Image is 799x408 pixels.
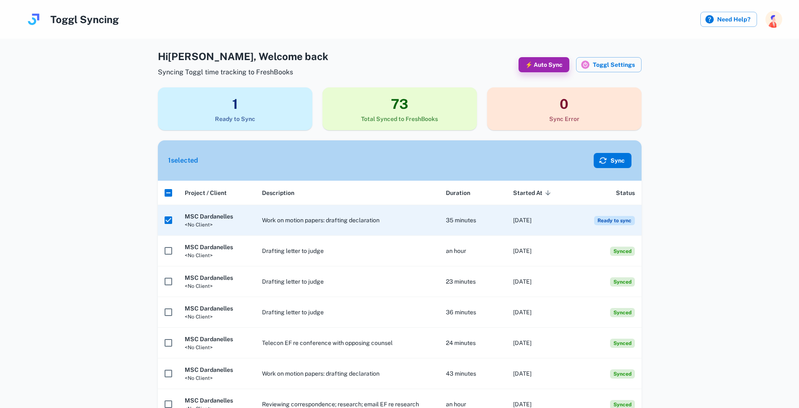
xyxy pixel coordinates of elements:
td: 43 minutes [439,358,506,389]
span: <No Client> [185,313,249,321]
td: Drafting letter to judge [255,236,439,266]
h6: MSC Dardanelles [185,334,249,344]
span: Duration [446,188,470,198]
h6: MSC Dardanelles [185,365,249,374]
span: Synced [610,308,635,317]
img: Toggl icon [581,61,589,69]
td: 35 minutes [439,205,506,236]
td: Work on motion papers: drafting declaration [255,358,439,389]
div: 1 selected [168,155,198,166]
span: <No Client> [185,252,249,259]
span: Ready to sync [594,216,635,225]
td: 24 minutes [439,328,506,358]
td: [DATE] [506,328,574,358]
h6: Total Synced to FreshBooks [322,114,477,124]
h6: MSC Dardanelles [185,242,249,252]
h6: MSC Dardanelles [185,304,249,313]
h6: MSC Dardanelles [185,212,249,221]
span: Synced [610,247,635,256]
img: logo.svg [25,11,42,28]
span: Started At [513,188,553,198]
h3: 73 [322,94,477,114]
td: 23 minutes [439,266,506,297]
span: Project / Client [185,188,227,198]
span: Synced [610,369,635,379]
td: 36 minutes [439,297,506,328]
button: Sync [594,153,631,168]
span: Status [616,188,635,198]
span: Synced [610,277,635,287]
label: Need Help? [700,12,757,27]
td: Work on motion papers: drafting declaration [255,205,439,236]
span: Synced [610,339,635,348]
h3: 0 [487,94,642,114]
h6: MSC Dardanelles [185,396,249,405]
td: [DATE] [506,205,574,236]
h3: 1 [158,94,312,114]
td: Telecon EF re conference with opposing counsel [255,328,439,358]
h6: MSC Dardanelles [185,273,249,282]
td: [DATE] [506,358,574,389]
td: Drafting letter to judge [255,297,439,328]
td: an hour [439,236,506,266]
td: [DATE] [506,266,574,297]
h6: Ready to Sync [158,114,312,124]
span: <No Client> [185,374,249,382]
span: Description [262,188,294,198]
img: photoURL [765,11,782,28]
span: Syncing Toggl time tracking to FreshBooks [158,67,328,77]
span: <No Client> [185,221,249,229]
h4: Toggl Syncing [50,12,119,27]
span: <No Client> [185,344,249,351]
td: [DATE] [506,236,574,266]
td: [DATE] [506,297,574,328]
h6: Sync Error [487,114,642,124]
h4: Hi [PERSON_NAME] , Welcome back [158,49,328,64]
span: <No Client> [185,282,249,290]
button: ⚡ Auto Sync [519,57,569,72]
td: Drafting letter to judge [255,266,439,297]
button: Toggl iconToggl Settings [576,57,642,72]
